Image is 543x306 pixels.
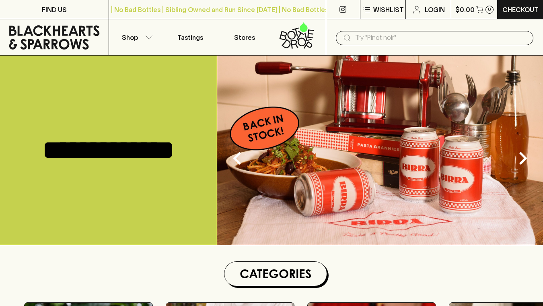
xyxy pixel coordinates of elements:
p: FIND US [42,5,67,14]
p: Shop [122,33,138,42]
p: Wishlist [373,5,404,14]
img: optimise [217,56,543,245]
a: Stores [218,19,272,55]
p: Stores [234,33,255,42]
p: Login [425,5,445,14]
p: $0.00 [455,5,475,14]
button: Previous [221,142,253,174]
h1: Categories [228,265,323,283]
button: Shop [109,19,163,55]
input: Try "Pinot noir" [355,31,527,44]
a: Tastings [163,19,218,55]
button: Next [507,142,539,174]
p: Checkout [502,5,539,14]
p: Tastings [177,33,203,42]
p: 0 [488,7,491,12]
